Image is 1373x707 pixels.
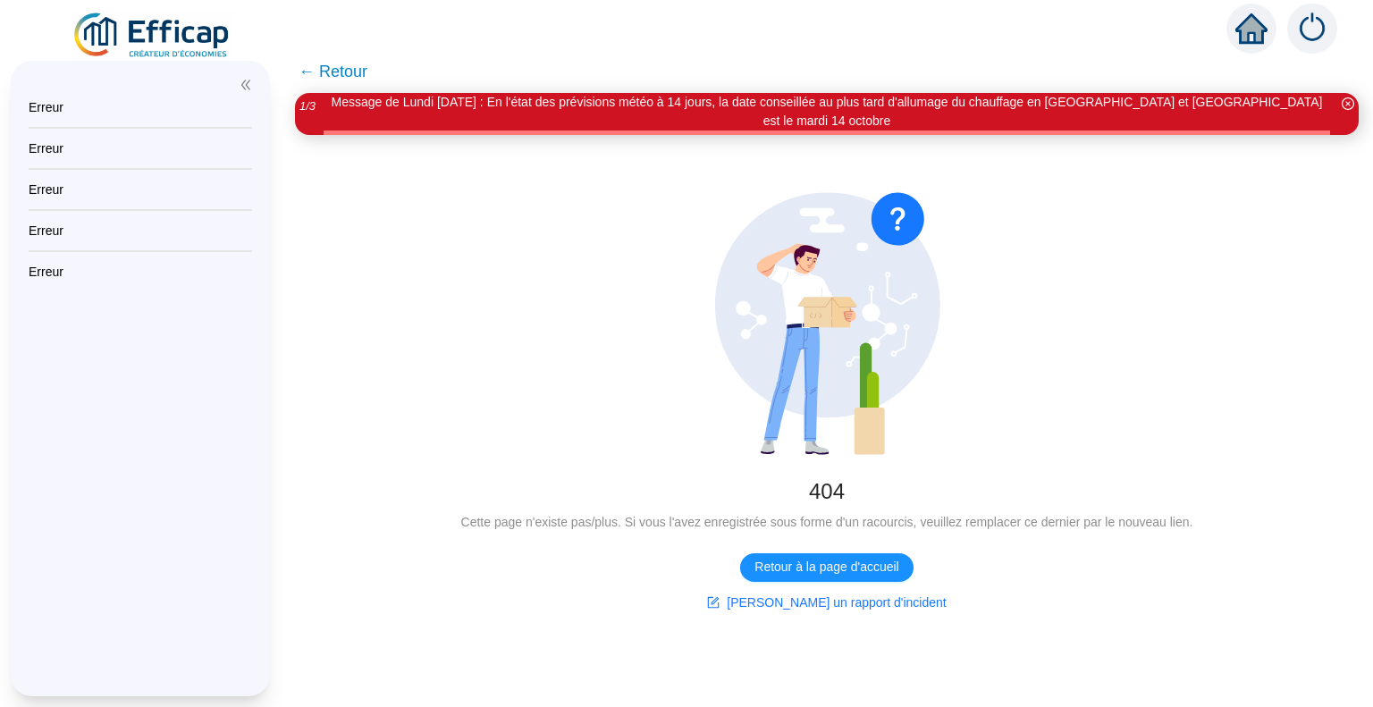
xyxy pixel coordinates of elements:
[29,263,252,281] div: Erreur
[309,513,1344,532] div: Cette page n'existe pas/plus. Si vous l'avez enregistrée sous forme d'un racourcis, veuillez remp...
[1287,4,1337,54] img: alerts
[1235,13,1268,45] span: home
[754,558,898,577] span: Retour à la page d'accueil
[707,596,720,609] span: form
[309,477,1344,506] div: 404
[29,139,252,157] div: Erreur
[1342,97,1354,110] span: close-circle
[693,589,960,618] button: [PERSON_NAME] un rapport d'incident
[29,222,252,240] div: Erreur
[299,59,367,84] span: ← Retour
[740,553,913,582] button: Retour à la page d'accueil
[72,11,233,61] img: efficap energie logo
[29,98,252,116] div: Erreur
[29,181,252,198] div: Erreur
[324,93,1330,130] div: Message de Lundi [DATE] : En l'état des prévisions météo à 14 jours, la date conseillée au plus t...
[299,99,316,113] i: 1 / 3
[727,593,946,612] span: [PERSON_NAME] un rapport d'incident
[240,79,252,91] span: double-left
